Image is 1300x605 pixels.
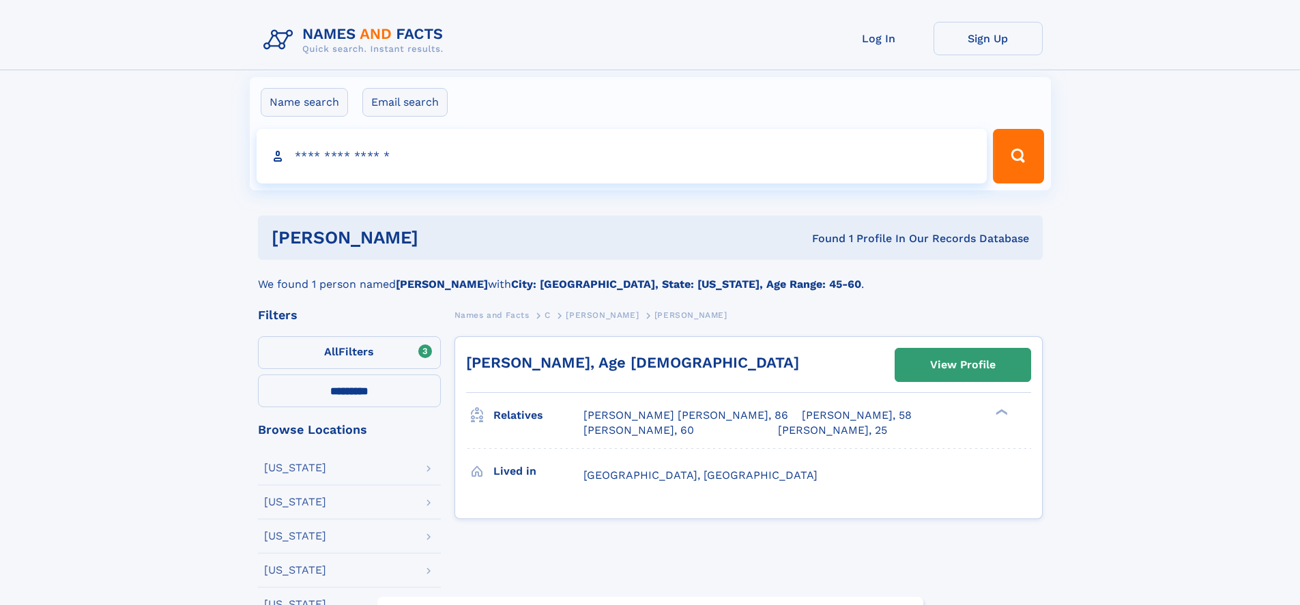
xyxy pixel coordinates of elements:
label: Name search [261,88,348,117]
a: [PERSON_NAME] [PERSON_NAME], 86 [583,408,788,423]
a: [PERSON_NAME], 60 [583,423,694,438]
span: [GEOGRAPHIC_DATA], [GEOGRAPHIC_DATA] [583,469,818,482]
input: search input [257,129,987,183]
a: Log In [824,22,934,55]
div: Filters [258,309,441,321]
a: [PERSON_NAME], 25 [778,423,887,438]
div: [US_STATE] [264,531,326,542]
div: We found 1 person named with . [258,260,1043,293]
a: [PERSON_NAME], 58 [802,408,912,423]
span: [PERSON_NAME] [654,310,727,320]
a: View Profile [895,349,1030,381]
div: Found 1 Profile In Our Records Database [615,231,1029,246]
button: Search Button [993,129,1043,183]
h3: Relatives [493,404,583,427]
a: C [545,306,551,323]
span: All [324,345,338,358]
div: [US_STATE] [264,497,326,507]
div: Browse Locations [258,424,441,436]
div: [US_STATE] [264,565,326,576]
a: [PERSON_NAME] [566,306,639,323]
span: C [545,310,551,320]
img: Logo Names and Facts [258,22,454,59]
a: Sign Up [934,22,1043,55]
label: Email search [362,88,448,117]
div: ❯ [992,408,1009,417]
b: City: [GEOGRAPHIC_DATA], State: [US_STATE], Age Range: 45-60 [511,278,861,291]
a: Names and Facts [454,306,530,323]
label: Filters [258,336,441,369]
div: [US_STATE] [264,462,326,473]
a: [PERSON_NAME], Age [DEMOGRAPHIC_DATA] [466,354,799,371]
h3: Lived in [493,460,583,483]
h1: [PERSON_NAME] [272,229,616,246]
span: [PERSON_NAME] [566,310,639,320]
div: View Profile [930,349,996,381]
b: [PERSON_NAME] [396,278,488,291]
